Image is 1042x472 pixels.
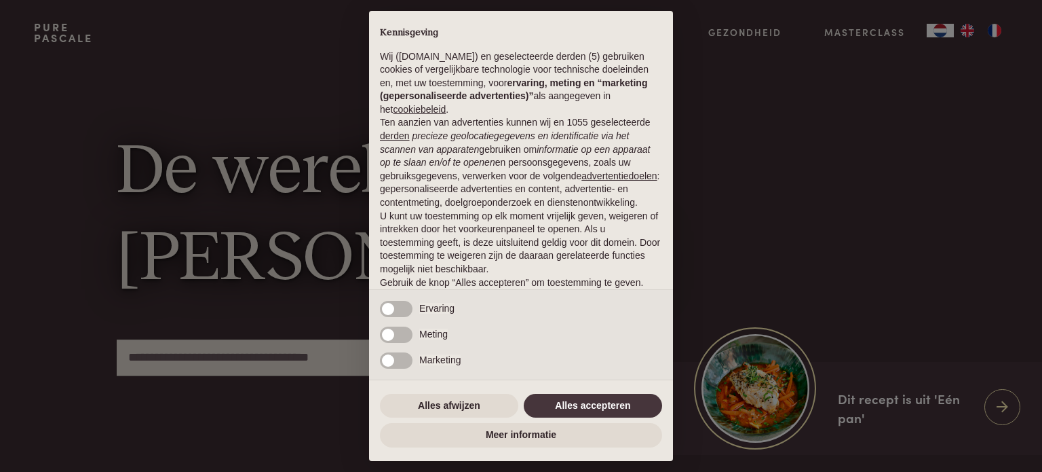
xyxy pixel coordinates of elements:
em: informatie op een apparaat op te slaan en/of te openen [380,144,651,168]
button: Meer informatie [380,423,662,448]
em: precieze geolocatiegegevens en identificatie via het scannen van apparaten [380,130,629,155]
p: Gebruik de knop “Alles accepteren” om toestemming te geven. Gebruik de knop “Alles afwijzen” om d... [380,276,662,316]
p: Ten aanzien van advertenties kunnen wij en 1055 geselecteerde gebruiken om en persoonsgegevens, z... [380,116,662,209]
strong: ervaring, meting en “marketing (gepersonaliseerde advertenties)” [380,77,647,102]
p: Wij ([DOMAIN_NAME]) en geselecteerde derden (5) gebruiken cookies of vergelijkbare technologie vo... [380,50,662,117]
button: Alles accepteren [524,394,662,418]
span: Meting [419,329,448,340]
h2: Kennisgeving [380,27,662,39]
button: advertentiedoelen [581,170,657,183]
button: derden [380,130,410,143]
span: Ervaring [419,303,455,314]
p: U kunt uw toestemming op elk moment vrijelijk geven, weigeren of intrekken door het voorkeurenpan... [380,210,662,276]
span: Marketing [419,355,461,365]
a: cookiebeleid [393,104,446,115]
button: Alles afwijzen [380,394,518,418]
